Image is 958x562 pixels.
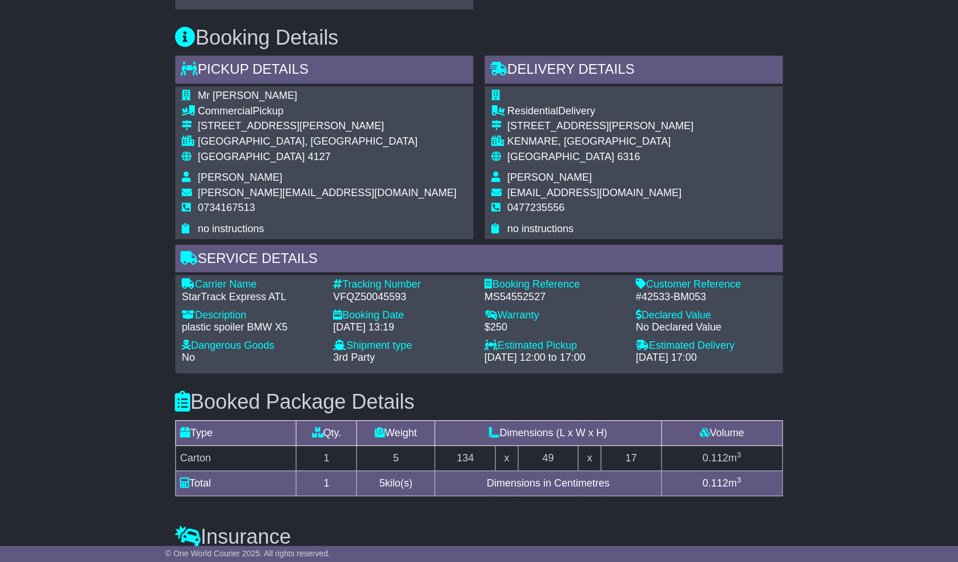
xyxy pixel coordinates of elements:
[508,120,694,133] div: [STREET_ADDRESS][PERSON_NAME]
[175,445,296,471] td: Carton
[485,55,783,86] div: Delivery Details
[357,471,435,496] td: kilo(s)
[508,105,559,117] span: Residential
[198,151,305,162] span: [GEOGRAPHIC_DATA]
[182,352,195,363] span: No
[435,420,662,445] td: Dimensions (L x W x H)
[357,445,435,471] td: 5
[175,420,296,445] td: Type
[435,471,662,496] td: Dimensions in Centimetres
[334,352,375,363] span: 3rd Party
[296,420,357,445] td: Qty.
[198,187,457,198] span: [PERSON_NAME][EMAIL_ADDRESS][DOMAIN_NAME]
[579,445,601,471] td: x
[737,476,741,484] sup: 3
[703,477,728,489] span: 0.112
[508,105,694,118] div: Delivery
[334,340,474,352] div: Shipment type
[737,451,741,459] sup: 3
[334,278,474,291] div: Tracking Number
[198,135,457,148] div: [GEOGRAPHIC_DATA], [GEOGRAPHIC_DATA]
[308,151,331,162] span: 4127
[618,151,640,162] span: 6316
[496,445,518,471] td: x
[518,445,579,471] td: 49
[508,187,682,198] span: [EMAIL_ADDRESS][DOMAIN_NAME]
[703,452,728,464] span: 0.112
[508,135,694,148] div: KENMARE, [GEOGRAPHIC_DATA]
[485,321,625,334] div: $250
[334,321,474,334] div: [DATE] 13:19
[198,105,253,117] span: Commercial
[485,309,625,322] div: Warranty
[198,172,283,183] span: [PERSON_NAME]
[334,291,474,304] div: VFQZ50045593
[175,390,783,413] h3: Booked Package Details
[636,352,776,364] div: [DATE] 17:00
[198,202,255,213] span: 0734167513
[662,471,783,496] td: m
[636,340,776,352] div: Estimated Delivery
[636,278,776,291] div: Customer Reference
[485,340,625,352] div: Estimated Pickup
[508,202,565,213] span: 0477235556
[601,445,662,471] td: 17
[357,420,435,445] td: Weight
[175,525,783,548] h3: Insurance
[175,245,783,276] div: Service Details
[508,172,592,183] span: [PERSON_NAME]
[435,445,496,471] td: 134
[636,291,776,304] div: #42533-BM053
[636,321,776,334] div: No Declared Value
[508,223,574,234] span: no instructions
[296,445,357,471] td: 1
[508,151,615,162] span: [GEOGRAPHIC_DATA]
[662,445,783,471] td: m
[636,309,776,322] div: Declared Value
[182,291,322,304] div: StarTrack Express ATL
[166,549,331,558] span: © One World Courier 2025. All rights reserved.
[662,420,783,445] td: Volume
[379,477,385,489] span: 5
[182,340,322,352] div: Dangerous Goods
[198,90,298,101] span: Mr [PERSON_NAME]
[175,471,296,496] td: Total
[334,309,474,322] div: Booking Date
[485,278,625,291] div: Booking Reference
[296,471,357,496] td: 1
[175,55,474,86] div: Pickup Details
[182,278,322,291] div: Carrier Name
[198,120,457,133] div: [STREET_ADDRESS][PERSON_NAME]
[198,105,457,118] div: Pickup
[485,291,625,304] div: MS54552527
[485,352,625,364] div: [DATE] 12:00 to 17:00
[175,26,783,49] h3: Booking Details
[182,321,322,334] div: plastic spoiler BMW X5
[182,309,322,322] div: Description
[198,223,264,234] span: no instructions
